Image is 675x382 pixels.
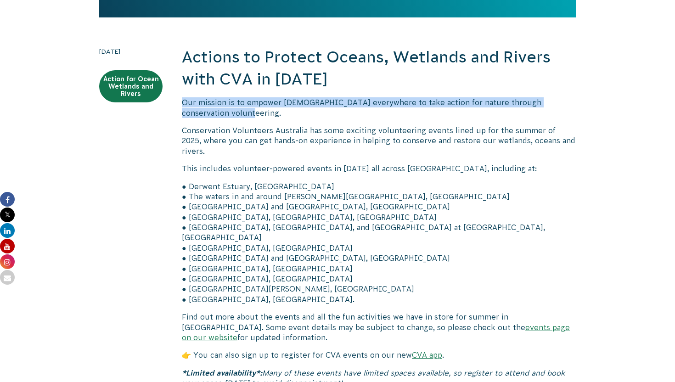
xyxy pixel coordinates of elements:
a: CVA app [412,351,442,359]
p: Conservation Volunteers Australia has some exciting volunteering events lined up for the summer o... [182,125,576,156]
p: 👉 You can also sign up to register for CVA events on our new . [182,350,576,360]
p: Find out more about the events and all the fun activities we have in store for summer in [GEOGRAP... [182,312,576,343]
h2: Actions to Protect Oceans, Wetlands and Rivers with CVA in [DATE] [182,46,576,90]
time: [DATE] [99,46,163,56]
em: *Limited availability*: [182,369,262,377]
p: ● Derwent Estuary, [GEOGRAPHIC_DATA] ● The waters in and around [PERSON_NAME][GEOGRAPHIC_DATA], [... [182,181,576,305]
p: Our mission is to empower [DEMOGRAPHIC_DATA] everywhere to take action for nature through conserv... [182,97,576,118]
p: This includes volunteer-powered events in [DATE] all across [GEOGRAPHIC_DATA], including at: [182,163,576,174]
a: Action for Ocean Wetlands and Rivers [99,70,163,102]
